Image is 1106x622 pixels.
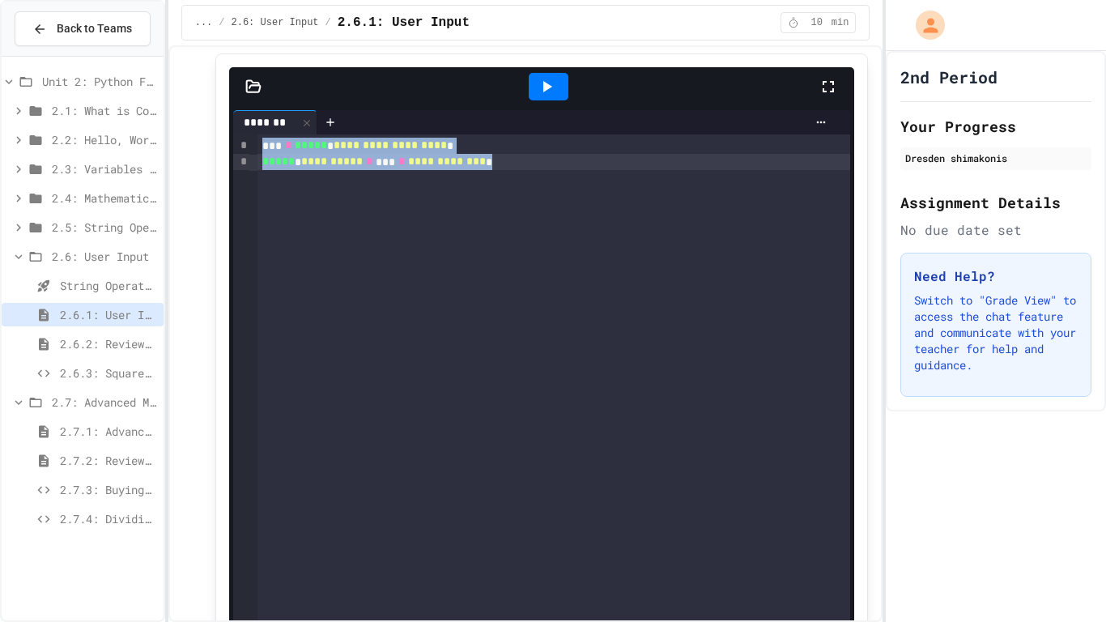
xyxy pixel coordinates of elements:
[15,11,151,46] button: Back to Teams
[52,219,157,236] span: 2.5: String Operators
[832,16,849,29] span: min
[900,191,1091,214] h2: Assignment Details
[52,248,157,265] span: 2.6: User Input
[195,16,213,29] span: ...
[52,190,157,207] span: 2.4: Mathematical Operators
[60,364,157,381] span: 2.6.3: Squares and Circles
[905,151,1087,165] div: Dresden shimakonis
[52,102,157,119] span: 2.1: What is Code?
[325,16,331,29] span: /
[914,292,1078,373] p: Switch to "Grade View" to access the chat feature and communicate with your teacher for help and ...
[804,16,830,29] span: 10
[57,20,132,37] span: Back to Teams
[899,6,949,44] div: My Account
[60,510,157,527] span: 2.7.4: Dividing a Number
[52,131,157,148] span: 2.2: Hello, World!
[60,481,157,498] span: 2.7.3: Buying Basketballs
[42,73,157,90] span: Unit 2: Python Fundamentals
[60,277,157,294] span: String Operators - Quiz
[338,13,470,32] span: 2.6.1: User Input
[914,266,1078,286] h3: Need Help?
[52,160,157,177] span: 2.3: Variables and Data Types
[900,220,1091,240] div: No due date set
[232,16,319,29] span: 2.6: User Input
[60,423,157,440] span: 2.7.1: Advanced Math
[52,394,157,411] span: 2.7: Advanced Math
[60,335,157,352] span: 2.6.2: Review - User Input
[900,66,998,88] h1: 2nd Period
[60,452,157,469] span: 2.7.2: Review - Advanced Math
[219,16,224,29] span: /
[900,115,1091,138] h2: Your Progress
[60,306,157,323] span: 2.6.1: User Input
